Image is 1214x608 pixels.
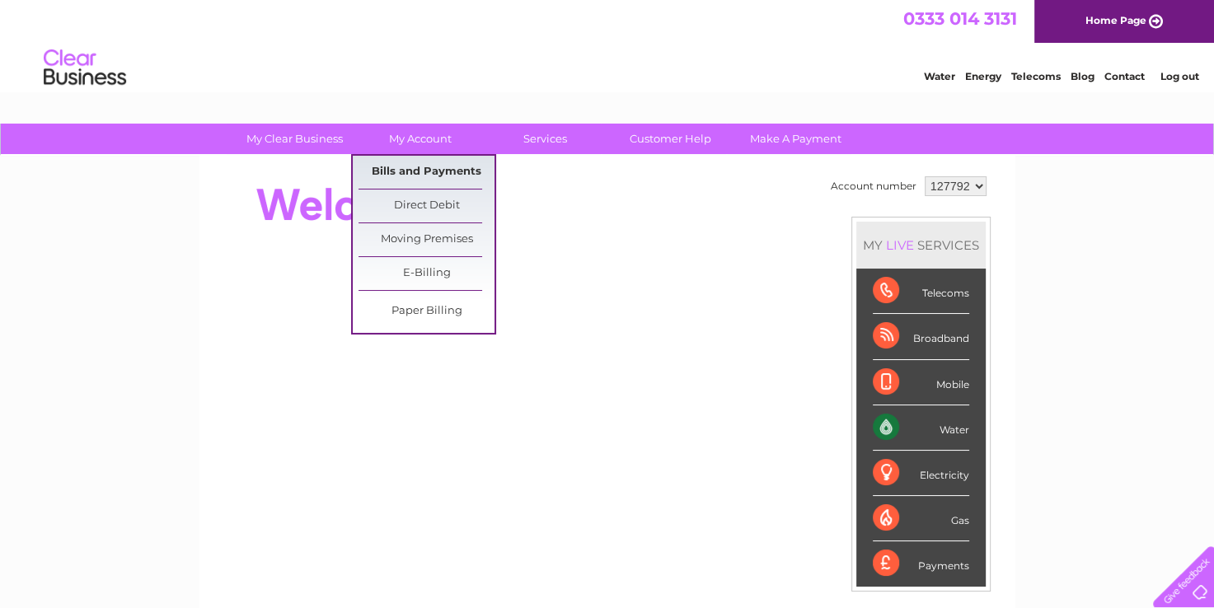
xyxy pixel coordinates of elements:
[1104,70,1145,82] a: Contact
[728,124,864,154] a: Make A Payment
[924,70,955,82] a: Water
[1071,70,1094,82] a: Blog
[873,451,969,496] div: Electricity
[873,405,969,451] div: Water
[43,43,127,93] img: logo.png
[359,156,495,189] a: Bills and Payments
[873,360,969,405] div: Mobile
[602,124,738,154] a: Customer Help
[359,295,495,328] a: Paper Billing
[903,8,1017,29] a: 0333 014 3131
[873,541,969,586] div: Payments
[1011,70,1061,82] a: Telecoms
[218,9,997,80] div: Clear Business is a trading name of Verastar Limited (registered in [GEOGRAPHIC_DATA] No. 3667643...
[359,189,495,222] a: Direct Debit
[873,314,969,359] div: Broadband
[359,257,495,290] a: E-Billing
[352,124,488,154] a: My Account
[883,237,917,253] div: LIVE
[359,223,495,256] a: Moving Premises
[827,172,921,200] td: Account number
[873,269,969,314] div: Telecoms
[873,496,969,541] div: Gas
[227,124,363,154] a: My Clear Business
[965,70,1001,82] a: Energy
[856,222,986,269] div: MY SERVICES
[1160,70,1198,82] a: Log out
[477,124,613,154] a: Services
